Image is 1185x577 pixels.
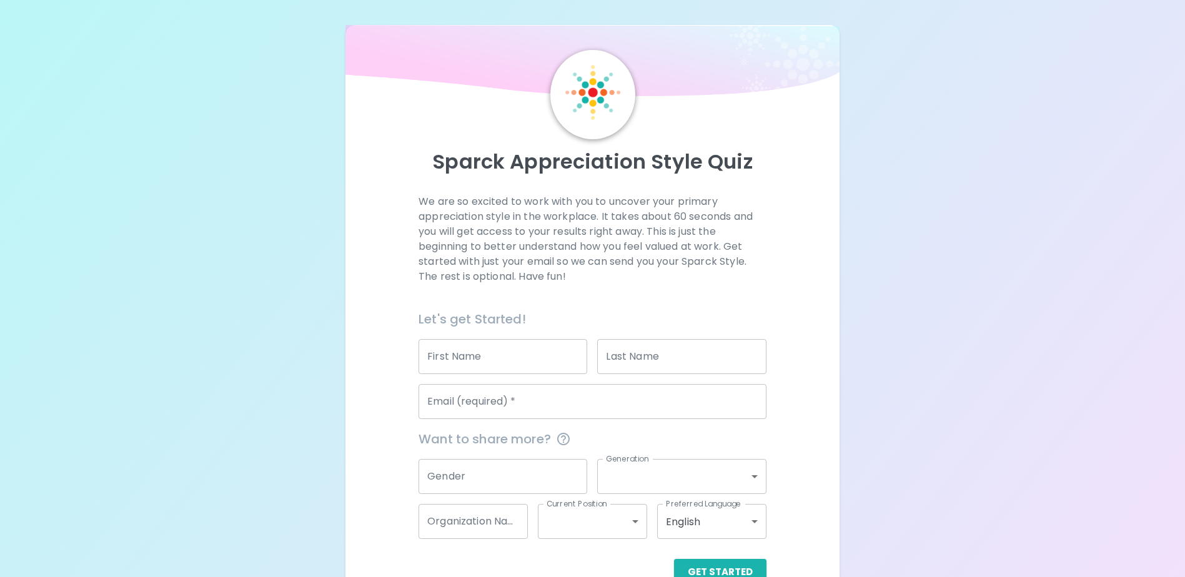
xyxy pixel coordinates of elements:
[606,453,649,464] label: Generation
[547,498,607,509] label: Current Position
[360,149,824,174] p: Sparck Appreciation Style Quiz
[666,498,741,509] label: Preferred Language
[657,504,766,539] div: English
[419,194,766,284] p: We are so excited to work with you to uncover your primary appreciation style in the workplace. I...
[419,429,766,449] span: Want to share more?
[556,432,571,446] svg: This information is completely confidential and only used for aggregated appreciation studies at ...
[345,25,839,102] img: wave
[565,65,620,120] img: Sparck Logo
[419,309,766,329] h6: Let's get Started!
